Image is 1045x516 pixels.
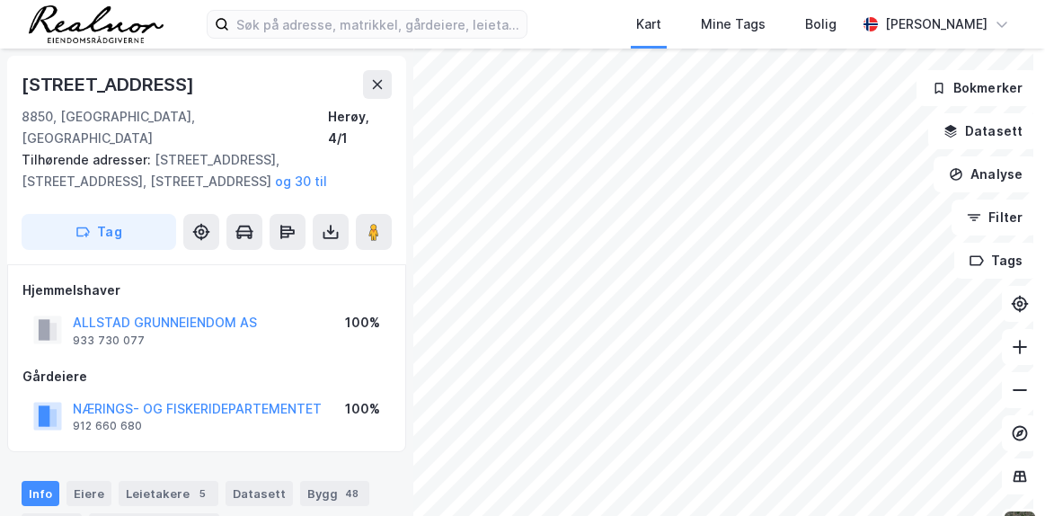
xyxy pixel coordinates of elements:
[328,106,392,149] div: Herøy, 4/1
[345,312,380,334] div: 100%
[22,280,391,301] div: Hjemmelshaver
[193,485,211,503] div: 5
[22,70,198,99] div: [STREET_ADDRESS]
[22,152,155,167] span: Tilhørende adresser:
[952,200,1038,236] button: Filter
[119,481,218,506] div: Leietakere
[955,430,1045,516] div: Kontrollprogram for chat
[701,13,766,35] div: Mine Tags
[928,113,1038,149] button: Datasett
[22,214,176,250] button: Tag
[955,430,1045,516] iframe: Chat Widget
[954,243,1038,279] button: Tags
[73,334,145,348] div: 933 730 077
[300,481,369,506] div: Bygg
[22,149,377,192] div: [STREET_ADDRESS], [STREET_ADDRESS], [STREET_ADDRESS]
[22,366,391,387] div: Gårdeiere
[22,481,59,506] div: Info
[885,13,987,35] div: [PERSON_NAME]
[341,485,362,503] div: 48
[66,481,111,506] div: Eiere
[934,156,1038,192] button: Analyse
[226,481,293,506] div: Datasett
[229,11,527,38] input: Søk på adresse, matrikkel, gårdeiere, leietakere eller personer
[805,13,837,35] div: Bolig
[917,70,1038,106] button: Bokmerker
[73,419,142,433] div: 912 660 680
[345,398,380,420] div: 100%
[29,5,164,43] img: realnor-logo.934646d98de889bb5806.png
[22,106,328,149] div: 8850, [GEOGRAPHIC_DATA], [GEOGRAPHIC_DATA]
[636,13,661,35] div: Kart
